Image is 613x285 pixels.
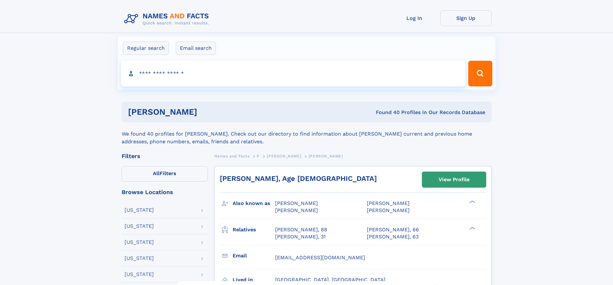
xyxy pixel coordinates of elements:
[220,174,377,183] a: [PERSON_NAME], Age [DEMOGRAPHIC_DATA]
[122,189,208,195] div: Browse Locations
[125,208,154,213] div: [US_STATE]
[275,233,326,240] a: [PERSON_NAME], 31
[367,233,419,240] a: [PERSON_NAME], 63
[121,61,466,86] input: search input
[233,198,275,209] h3: Also known as
[389,10,440,26] a: Log In
[267,152,301,160] a: [PERSON_NAME]
[440,10,492,26] a: Sign Up
[122,122,492,146] div: We found 40 profiles for [PERSON_NAME]. Check out our directory to find information about [PERSON...
[125,240,154,245] div: [US_STATE]
[367,226,419,233] a: [PERSON_NAME], 66
[125,224,154,229] div: [US_STATE]
[267,154,301,158] span: [PERSON_NAME]
[309,154,343,158] span: [PERSON_NAME]
[275,226,327,233] a: [PERSON_NAME], 88
[125,256,154,261] div: [US_STATE]
[122,166,208,182] label: Filters
[233,224,275,235] h3: Relatives
[286,109,485,116] div: Found 40 Profiles In Our Records Database
[257,154,260,158] span: P
[468,226,476,230] div: ❯
[367,207,410,213] span: [PERSON_NAME]
[439,172,469,187] div: View Profile
[422,172,486,187] a: View Profile
[257,152,260,160] a: P
[468,200,476,204] div: ❯
[275,254,365,261] span: [EMAIL_ADDRESS][DOMAIN_NAME]
[233,250,275,261] h3: Email
[125,272,154,277] div: [US_STATE]
[123,41,169,55] label: Regular search
[176,41,216,55] label: Email search
[153,170,160,176] span: All
[275,207,318,213] span: [PERSON_NAME]
[122,10,214,28] img: Logo Names and Facts
[275,200,318,206] span: [PERSON_NAME]
[275,277,385,283] span: [GEOGRAPHIC_DATA], [GEOGRAPHIC_DATA]
[128,108,287,116] h1: [PERSON_NAME]
[214,152,250,160] a: Names and Facts
[122,153,208,159] div: Filters
[367,200,410,206] span: [PERSON_NAME]
[468,61,492,86] button: Search Button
